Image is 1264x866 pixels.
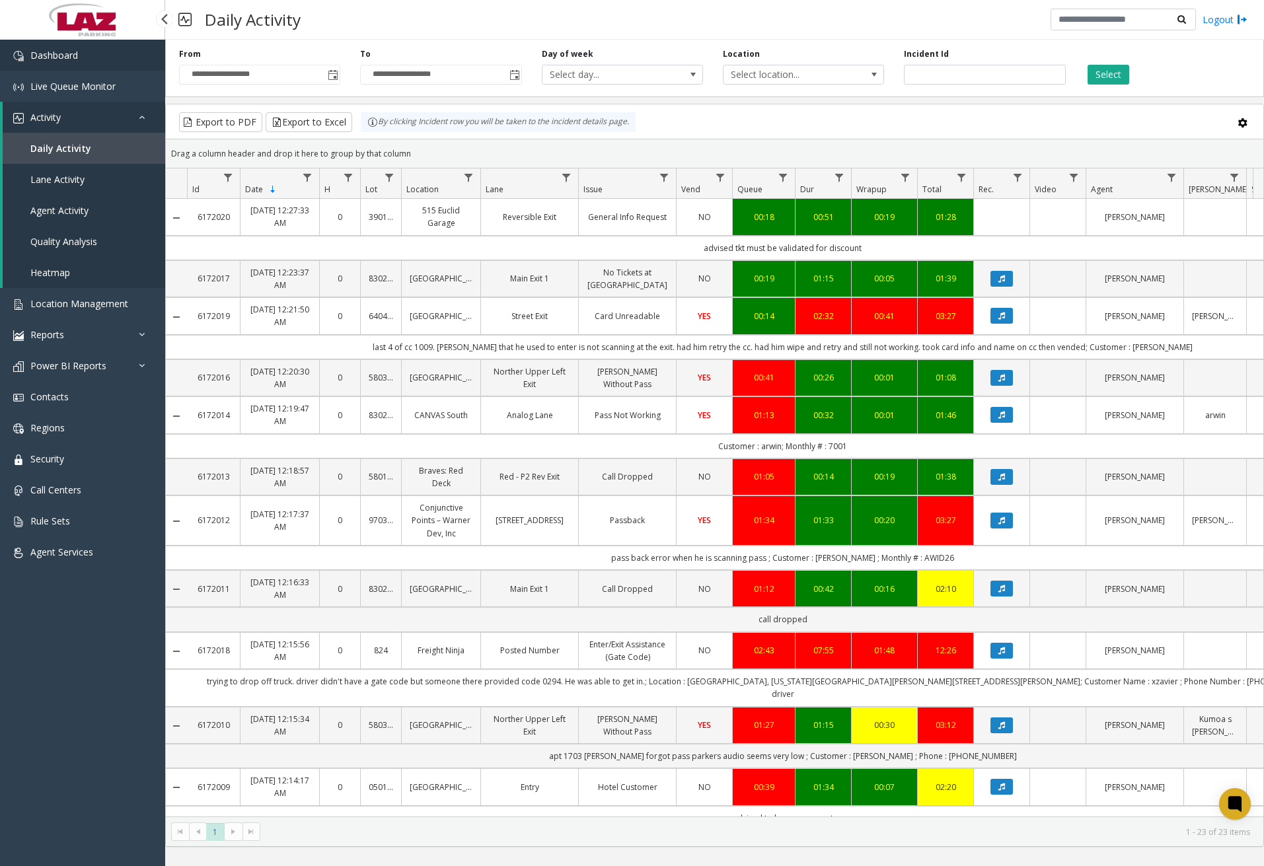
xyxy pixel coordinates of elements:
[741,644,787,657] div: 02:43
[685,470,724,483] a: NO
[741,514,787,526] a: 01:34
[248,508,311,533] a: [DATE] 12:17:37 AM
[410,204,472,229] a: 515 Euclid Garage
[860,211,909,223] a: 00:19
[542,65,671,84] span: Select day...
[3,102,165,133] a: Activity
[299,168,316,186] a: Date Filter Menu
[587,583,668,595] a: Call Dropped
[507,65,521,84] span: Toggle popup
[685,719,724,731] a: YES
[369,470,393,483] a: 580116
[3,164,165,195] a: Lane Activity
[166,646,187,657] a: Collapse Details
[1094,781,1175,793] a: [PERSON_NAME]
[365,184,377,195] span: Lot
[803,272,843,285] div: 01:15
[460,168,478,186] a: Location Filter Menu
[361,112,636,132] div: By clicking Incident row you will be taken to the incident details page.
[30,328,64,341] span: Reports
[179,48,201,60] label: From
[324,184,330,195] span: H
[219,168,237,186] a: Id Filter Menu
[741,719,787,731] div: 01:27
[195,781,232,793] a: 6172009
[166,168,1263,816] div: Data table
[698,583,711,595] span: NO
[410,464,472,489] a: Braves: Red Deck
[860,371,909,384] a: 00:01
[179,112,262,132] button: Export to PDF
[248,303,311,328] a: [DATE] 12:21:50 AM
[587,638,668,663] a: Enter/Exit Assistance (Gate Code)
[860,310,909,322] a: 00:41
[803,310,843,322] a: 02:32
[381,168,398,186] a: Lot Filter Menu
[904,48,949,60] label: Incident Id
[712,168,729,186] a: Vend Filter Menu
[685,272,724,285] a: NO
[248,774,311,799] a: [DATE] 12:14:17 AM
[681,184,700,195] span: Vend
[1094,644,1175,657] a: [PERSON_NAME]
[587,409,668,421] a: Pass Not Working
[369,644,393,657] a: 824
[926,409,965,421] a: 01:46
[369,409,393,421] a: 830236
[723,48,760,60] label: Location
[803,644,843,657] a: 07:55
[192,184,200,195] span: Id
[30,235,97,248] span: Quality Analysis
[198,3,307,36] h3: Daily Activity
[926,514,965,526] div: 03:27
[325,65,340,84] span: Toggle popup
[410,781,472,793] a: [GEOGRAPHIC_DATA]
[248,638,311,663] a: [DATE] 12:15:56 AM
[741,781,787,793] div: 00:39
[803,470,843,483] div: 00:14
[13,423,24,434] img: 'icon'
[860,583,909,595] a: 00:16
[741,310,787,322] a: 00:14
[860,272,909,285] a: 00:05
[489,583,570,595] a: Main Exit 1
[741,211,787,223] a: 00:18
[30,484,81,496] span: Call Centers
[13,454,24,465] img: 'icon'
[489,365,570,390] a: Norther Upper Left Exit
[1088,65,1129,85] button: Select
[698,515,711,526] span: YES
[248,266,311,291] a: [DATE] 12:23:37 AM
[926,371,965,384] div: 01:08
[369,310,393,322] a: 640455
[803,371,843,384] div: 00:26
[360,48,371,60] label: To
[1192,713,1238,738] a: Kumoa s [PERSON_NAME]
[30,359,106,372] span: Power BI Reports
[655,168,673,186] a: Issue Filter Menu
[30,80,116,92] span: Live Queue Monitor
[13,330,24,341] img: 'icon'
[685,644,724,657] a: NO
[1094,583,1175,595] a: [PERSON_NAME]
[248,402,311,427] a: [DATE] 12:19:47 AM
[369,514,393,526] a: 970376
[30,142,91,155] span: Daily Activity
[195,409,232,421] a: 6172014
[685,371,724,384] a: YES
[489,713,570,738] a: Norther Upper Left Exit
[195,514,232,526] a: 6172012
[206,823,224,841] span: Page 1
[328,409,352,421] a: 0
[1226,168,1244,186] a: Parker Filter Menu
[831,168,848,186] a: Dur Filter Menu
[926,719,965,731] a: 03:12
[248,464,311,489] a: [DATE] 12:18:57 AM
[860,781,909,793] div: 00:07
[489,409,570,421] a: Analog Lane
[1163,168,1181,186] a: Agent Filter Menu
[489,211,570,223] a: Reversible Exit
[410,371,472,384] a: [GEOGRAPHIC_DATA]
[248,713,311,738] a: [DATE] 12:15:34 AM
[587,470,668,483] a: Call Dropped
